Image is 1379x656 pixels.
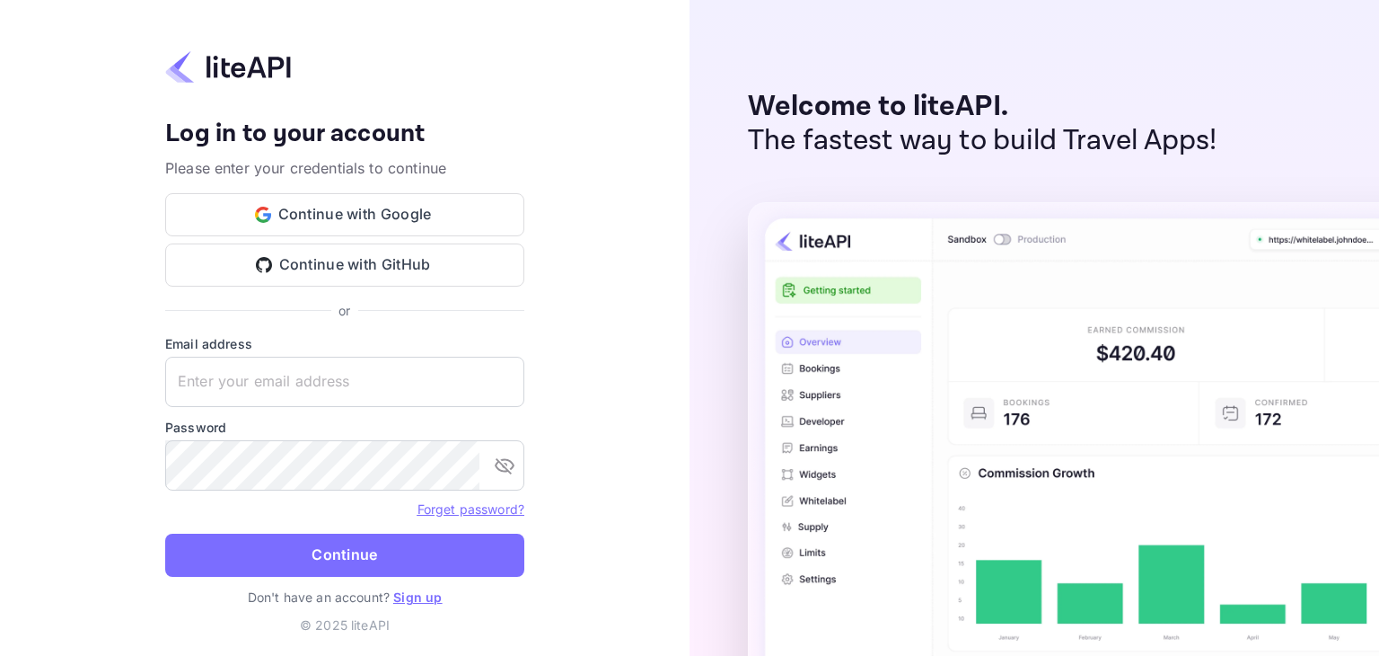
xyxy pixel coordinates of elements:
a: Forget password? [417,500,524,518]
button: Continue [165,534,524,577]
img: liteapi [165,49,291,84]
h4: Log in to your account [165,119,524,150]
p: Please enter your credentials to continue [165,157,524,179]
p: The fastest way to build Travel Apps! [748,124,1217,158]
a: Forget password? [417,501,524,517]
p: © 2025 liteAPI [300,616,390,634]
a: Sign up [393,590,442,605]
button: Continue with Google [165,193,524,236]
label: Email address [165,334,524,353]
label: Password [165,418,524,437]
p: or [338,301,350,320]
input: Enter your email address [165,357,524,407]
button: toggle password visibility [487,448,523,483]
button: Continue with GitHub [165,244,524,287]
p: Welcome to liteAPI. [748,90,1217,124]
p: Don't have an account? [165,588,524,607]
